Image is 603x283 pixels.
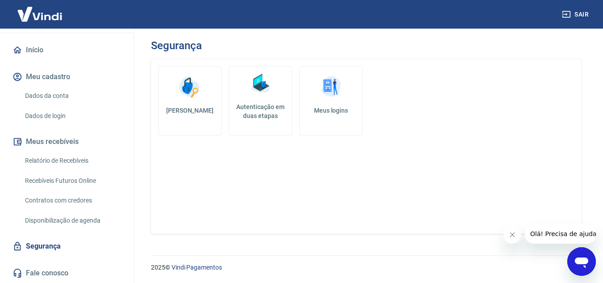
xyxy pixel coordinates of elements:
[21,211,123,230] a: Disponibilização de agenda
[233,102,288,120] h5: Autenticação em duas etapas
[151,263,582,272] p: 2025 ©
[567,247,596,276] iframe: Botão para abrir a janela de mensagens
[21,152,123,170] a: Relatório de Recebíveis
[11,132,123,152] button: Meus recebíveis
[21,191,123,210] a: Contratos com credores
[151,39,201,52] h3: Segurança
[176,74,203,101] img: Alterar senha
[21,172,123,190] a: Recebíveis Futuros Online
[560,6,592,23] button: Sair
[11,263,123,283] a: Fale conosco
[11,67,123,87] button: Meu cadastro
[11,237,123,256] a: Segurança
[21,107,123,125] a: Dados de login
[11,0,69,28] img: Vindi
[172,264,222,271] a: Vindi Pagamentos
[166,106,214,115] h5: [PERSON_NAME]
[11,40,123,60] a: Início
[229,66,292,135] a: Autenticação em duas etapas
[307,106,355,115] h5: Meus logins
[247,70,274,97] img: Autenticação em duas etapas
[21,87,123,105] a: Dados da conta
[158,66,222,135] a: [PERSON_NAME]
[299,66,363,135] a: Meus logins
[503,226,521,244] iframe: Fechar mensagem
[525,224,596,244] iframe: Mensagem da empresa
[318,74,344,101] img: Meus logins
[5,6,75,13] span: Olá! Precisa de ajuda?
